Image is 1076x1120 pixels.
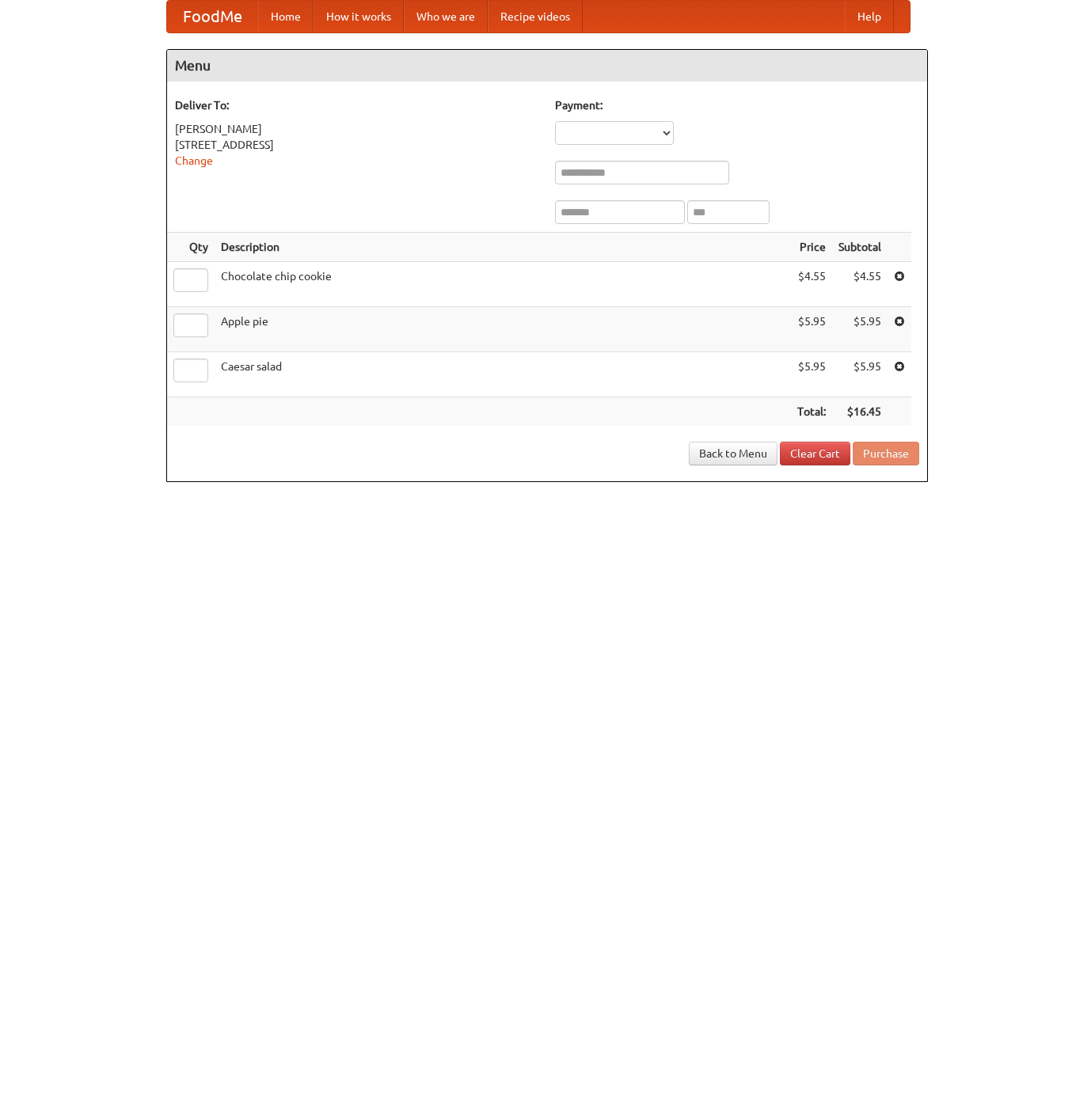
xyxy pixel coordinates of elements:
[832,397,888,427] th: $16.45
[215,307,791,352] td: Apple pie
[791,262,832,307] td: $4.55
[175,137,539,153] div: [STREET_ADDRESS]
[215,352,791,397] td: Caesar salad
[780,442,850,465] a: Clear Cart
[215,233,791,262] th: Description
[791,397,832,427] th: Total:
[167,233,215,262] th: Qty
[832,262,888,307] td: $4.55
[404,1,488,32] a: Who we are
[258,1,314,32] a: Home
[175,121,539,137] div: [PERSON_NAME]
[175,154,213,167] a: Change
[832,233,888,262] th: Subtotal
[832,307,888,352] td: $5.95
[791,352,832,397] td: $5.95
[853,442,919,465] button: Purchase
[314,1,404,32] a: How it works
[845,1,894,32] a: Help
[215,262,791,307] td: Chocolate chip cookie
[832,352,888,397] td: $5.95
[555,97,919,113] h5: Payment:
[791,307,832,352] td: $5.95
[689,442,778,465] a: Back to Menu
[167,50,927,82] h4: Menu
[791,233,832,262] th: Price
[167,1,258,32] a: FoodMe
[175,97,539,113] h5: Deliver To:
[488,1,583,32] a: Recipe videos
